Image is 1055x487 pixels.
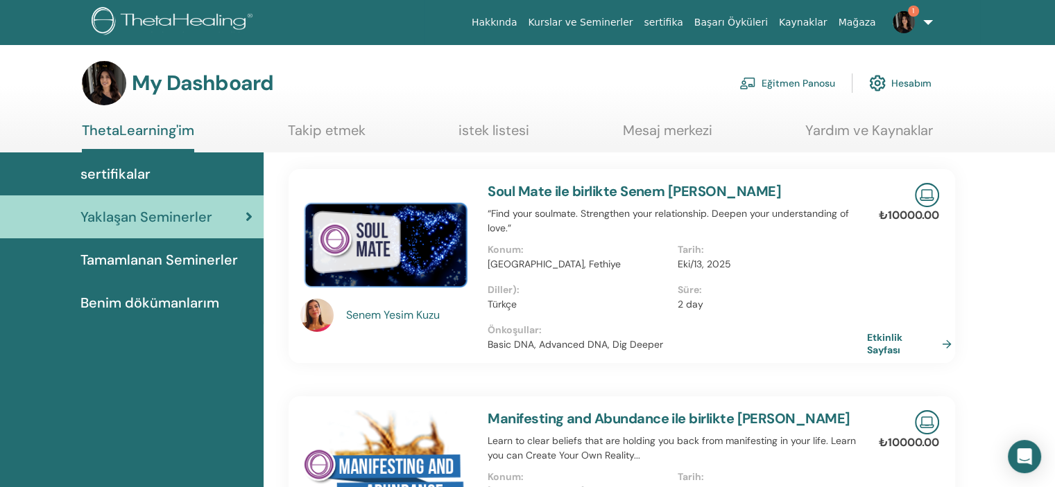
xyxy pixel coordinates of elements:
[879,207,939,224] p: ₺10000.00
[82,122,194,152] a: ThetaLearning'im
[1008,440,1041,473] div: Open Intercom Messenger
[80,163,151,184] span: sertifikalar
[678,257,859,272] p: Eki/13, 2025
[869,71,886,95] img: cog.svg
[805,122,933,149] a: Yardım ve Kaynaklar
[288,122,366,149] a: Takip etmek
[915,183,939,207] img: Live Online Seminar
[488,323,867,337] p: Önkoşullar :
[132,71,273,96] h3: My Dashboard
[300,299,334,332] img: default.jpg
[488,242,669,257] p: Konum :
[678,283,859,297] p: Süre :
[488,337,867,352] p: Basic DNA, Advanced DNA, Dig Deeper
[678,470,859,484] p: Tarih :
[488,206,867,236] p: “Find your soulmate. Strengthen your relationship. Deepen your understanding of love.”
[488,257,669,272] p: [GEOGRAPHIC_DATA], Fethiye
[488,470,669,484] p: Konum :
[488,409,850,427] a: Manifesting and Abundance ile birlikte [PERSON_NAME]
[488,283,669,297] p: Diller) :
[739,77,756,89] img: chalkboard-teacher.svg
[80,249,238,270] span: Tamamlanan Seminerler
[80,292,219,313] span: Benim dökümanlarım
[82,61,126,105] img: default.jpg
[466,10,523,35] a: Hakkında
[623,122,712,149] a: Mesaj merkezi
[300,183,471,303] img: Soul Mate
[80,206,212,227] span: Yaklaşan Seminerler
[893,11,915,33] img: default.jpg
[488,297,669,312] p: Türkçe
[879,434,939,451] p: ₺10000.00
[488,434,867,463] p: Learn to clear beliefs that are holding you back from manifesting in your life. Learn you can Cre...
[522,10,638,35] a: Kurslar ve Seminerler
[346,307,474,324] a: Senem Yesim Kuzu
[92,7,257,38] img: logo.png
[867,331,957,356] a: Etkinlik Sayfası
[773,10,833,35] a: Kaynaklar
[908,6,919,17] span: 1
[678,242,859,257] p: Tarih :
[678,297,859,312] p: 2 day
[739,68,835,98] a: Eğitmen Panosu
[869,68,932,98] a: Hesabım
[458,122,529,149] a: istek listesi
[832,10,881,35] a: Mağaza
[638,10,688,35] a: sertifika
[488,182,781,200] a: Soul Mate ile birlikte Senem [PERSON_NAME]
[689,10,773,35] a: Başarı Öyküleri
[915,410,939,434] img: Live Online Seminar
